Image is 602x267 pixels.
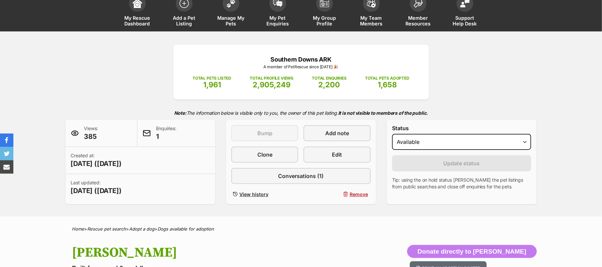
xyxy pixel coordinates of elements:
[231,147,298,163] a: Clone
[250,75,293,81] p: TOTAL PROFILE VIEWS
[319,80,340,89] span: 2,200
[392,155,531,171] button: Update status
[71,179,122,195] p: Last updated:
[71,186,122,195] span: [DATE] ([DATE])
[392,125,531,131] label: Status
[71,152,122,168] p: Created at:
[216,15,246,26] span: Manage My Pets
[365,75,409,81] p: TOTAL PETS ADOPTED
[304,125,370,141] a: Add note
[403,15,433,26] span: Member Resources
[84,132,98,141] span: 385
[55,227,547,232] div: > > >
[169,15,199,26] span: Add a Pet Listing
[129,226,155,232] a: Adopt a dog
[72,226,85,232] a: Home
[231,125,298,141] button: Bump
[184,64,419,70] p: A member of PetRescue since [DATE] 🎉
[71,159,122,168] span: [DATE] ([DATE])
[350,191,368,198] span: Remove
[378,80,397,89] span: 1,658
[407,245,536,258] button: Donate directly to [PERSON_NAME]
[257,129,272,137] span: Bump
[304,189,370,199] button: Remove
[450,15,480,26] span: Support Help Desk
[156,125,176,141] p: Enquiries:
[338,110,428,116] strong: It is not visible to members of the public.
[310,15,340,26] span: My Group Profile
[122,15,152,26] span: My Rescue Dashboard
[231,189,298,199] a: View history
[253,80,290,89] span: 2,905,249
[174,110,187,116] strong: Note:
[257,151,272,159] span: Clone
[203,80,221,89] span: 1,961
[88,226,126,232] a: Rescue pet search
[231,168,371,184] a: Conversations (1)
[72,245,355,260] h1: [PERSON_NAME]
[356,15,386,26] span: My Team Members
[304,147,370,163] a: Edit
[158,226,214,232] a: Dogs available for adoption
[84,125,98,141] p: Views:
[444,159,480,167] span: Update status
[332,151,342,159] span: Edit
[278,172,324,180] span: Conversations (1)
[156,132,176,141] span: 1
[239,191,268,198] span: View history
[392,177,531,190] p: Tip: using the on hold status [PERSON_NAME] the pet listings from public searches and close off e...
[184,55,419,64] p: Southern Downs ARK
[193,75,231,81] p: TOTAL PETS LISTED
[325,129,349,137] span: Add note
[263,15,293,26] span: My Pet Enquiries
[312,75,346,81] p: TOTAL ENQUIRIES
[66,106,537,120] p: The information below is visible only to you, the owner of this pet listing.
